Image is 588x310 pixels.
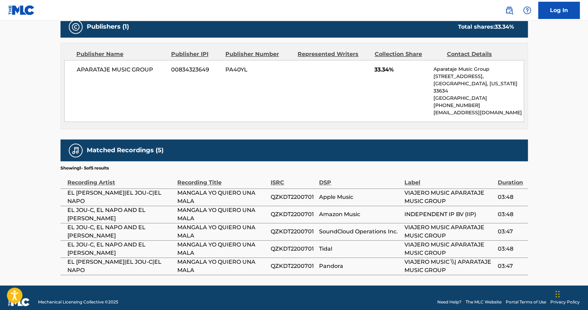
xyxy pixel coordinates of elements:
span: Pandora [319,262,401,270]
div: Recording Artist [67,171,174,187]
div: Publisher Number [225,50,292,58]
span: MANGALA YO QUIERO UNA MALA [177,189,267,205]
a: Log In [538,2,580,19]
span: SoundCloud Operations Inc. [319,227,401,236]
div: Contact Details [447,50,514,58]
span: APARATAJE MUSIC GROUP [77,66,166,74]
a: Portal Terms of Use [506,299,546,305]
span: MANGALA YO QUIERO UNA MALA [177,206,267,223]
span: QZKDT2200701 [271,210,316,219]
img: MLC Logo [8,5,35,15]
div: DSP [319,171,401,187]
span: 03:48 [498,193,524,201]
div: Arrastrar [556,284,560,304]
h5: Publishers (1) [87,23,129,31]
div: Widget de chat [553,277,588,310]
span: 33.34 % [495,23,514,30]
p: [STREET_ADDRESS], [433,73,523,80]
div: Publisher IPI [171,50,220,58]
img: help [523,6,531,14]
span: QZKDT2200701 [271,193,316,201]
img: Matched Recordings [72,146,80,155]
span: EL [PERSON_NAME]|EL JOU-C|EL NAPO [67,189,174,205]
span: VIAJERO MUSIC APARATAJE MUSIC GROUP [404,241,494,257]
span: 00834323649 [171,66,220,74]
span: VIAJERO MUSIC \\| APARATAJE MUSIC GROUP [404,258,494,274]
p: Showing 1 - 5 of 5 results [60,165,109,171]
span: QZKDT2200701 [271,227,316,236]
span: 03:47 [498,262,524,270]
a: The MLC Website [466,299,502,305]
a: Need Help? [437,299,461,305]
span: INDEPENDENT IP BV (IIP) [404,210,494,219]
img: logo [8,298,30,306]
span: Mechanical Licensing Collective © 2025 [38,299,118,305]
span: QZKDT2200701 [271,262,316,270]
span: MANGALA YO QUIERO UNA MALA [177,223,267,240]
a: Public Search [502,3,516,17]
span: Amazon Music [319,210,401,219]
p: [GEOGRAPHIC_DATA], [US_STATE] 33634 [433,80,523,95]
img: Publishers [72,23,80,31]
span: QZKDT2200701 [271,245,316,253]
span: EL JOU-C, EL NAPO AND EL [PERSON_NAME] [67,241,174,257]
span: EL JOU-C, EL NAPO AND EL [PERSON_NAME] [67,223,174,240]
div: Total shares: [458,23,514,31]
span: MANGALA YO QUIERO UNA MALA [177,258,267,274]
div: Represented Writers [298,50,369,58]
div: Help [520,3,534,17]
div: Label [404,171,494,187]
p: [EMAIL_ADDRESS][DOMAIN_NAME] [433,109,523,116]
p: [GEOGRAPHIC_DATA] [433,95,523,102]
span: Tidal [319,245,401,253]
span: VIAJERO MUSIC APARATAJE MUSIC GROUP [404,223,494,240]
div: Duration [498,171,524,187]
img: search [505,6,513,14]
div: Publisher Name [76,50,166,58]
div: Collection Share [374,50,441,58]
span: 03:48 [498,210,524,219]
h5: Matched Recordings (5) [87,146,164,154]
span: EL JOU-C, EL NAPO AND EL [PERSON_NAME] [67,206,174,223]
span: 33.34% [374,66,428,74]
iframe: Chat Widget [553,277,588,310]
span: VIAJERO MUSIC APARATAJE MUSIC GROUP [404,189,494,205]
span: 03:48 [498,245,524,253]
p: Aparataje Music Group [433,66,523,73]
span: PA40YL [225,66,292,74]
p: [PHONE_NUMBER] [433,102,523,109]
span: MANGALA YO QUIERO UNA MALA [177,241,267,257]
span: Apple Music [319,193,401,201]
span: EL [PERSON_NAME]|EL JOU-C|EL NAPO [67,258,174,274]
div: Recording Title [177,171,267,187]
a: Privacy Policy [550,299,580,305]
div: ISRC [271,171,316,187]
span: 03:47 [498,227,524,236]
